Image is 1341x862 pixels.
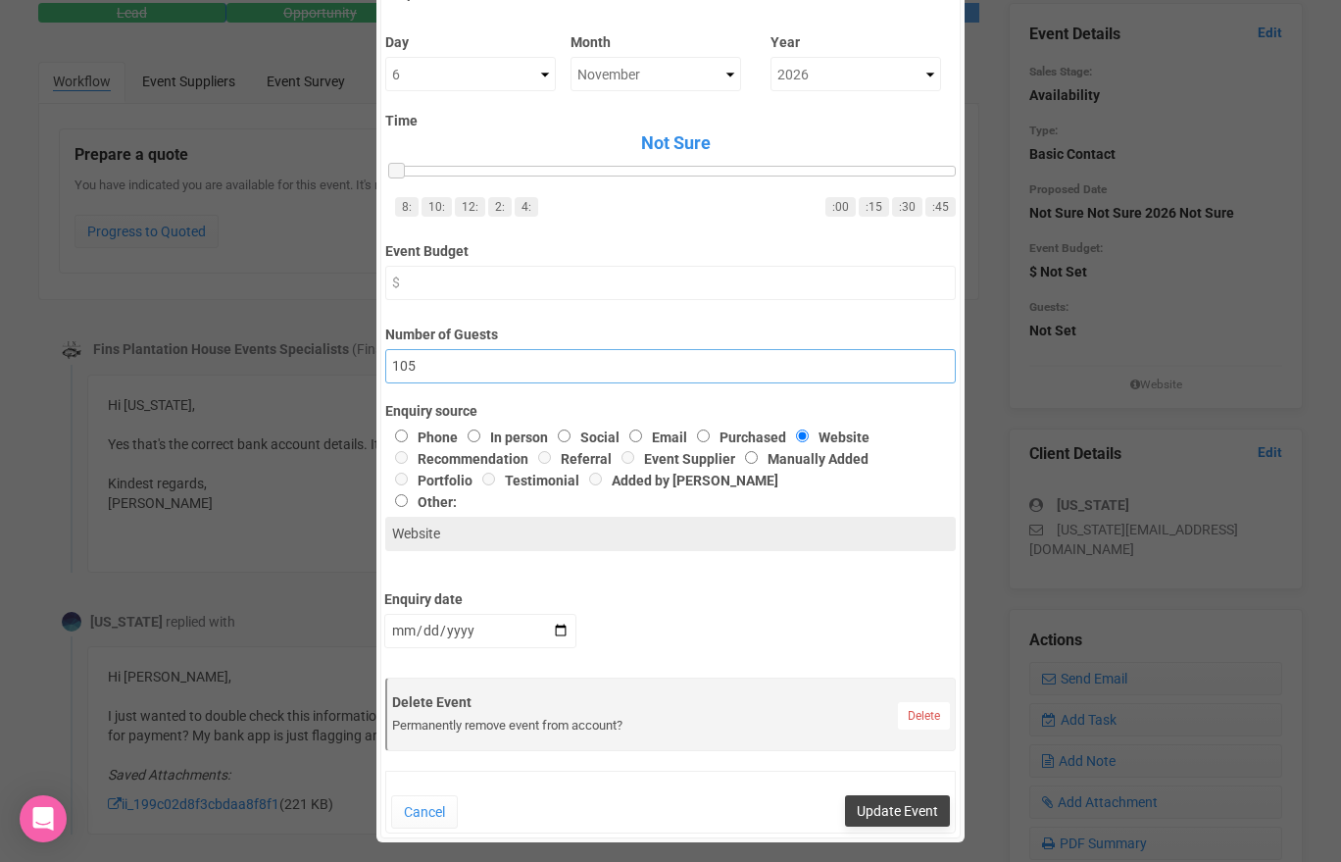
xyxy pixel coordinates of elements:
label: Referral [528,451,612,467]
label: Added by [PERSON_NAME] [579,473,778,488]
input: $ [385,266,955,300]
label: Testimonial [472,473,579,488]
a: 2: [488,197,512,217]
label: Social [548,430,620,445]
input: Number of Guests [385,349,955,383]
label: Other: [385,490,926,512]
label: Email [620,430,687,445]
label: Recommendation [385,451,528,467]
label: Purchased [687,430,786,445]
a: :30 [892,197,922,217]
label: In person [458,430,548,445]
button: Update Event [845,795,950,827]
label: Day [385,25,556,52]
a: :45 [925,197,956,217]
label: Delete Event [392,692,951,712]
label: Time [385,111,955,130]
button: Cancel [391,795,458,829]
a: :15 [859,197,889,217]
label: Event Budget [385,234,955,261]
label: Portfolio [385,473,472,488]
label: Phone [385,430,458,445]
label: Manually Added [735,451,869,467]
label: Enquiry source [385,401,955,421]
a: :00 [825,197,856,217]
label: Event Supplier [612,451,735,467]
label: Number of Guests [385,318,955,344]
a: Delete [898,702,950,730]
a: 10: [422,197,452,217]
a: 4: [515,197,538,217]
a: 12: [455,197,485,217]
label: Year [770,25,941,52]
span: Not Sure [395,130,955,156]
div: Permanently remove event from account? [392,717,951,735]
label: Month [571,25,741,52]
div: Open Intercom Messenger [20,795,67,842]
a: 8: [395,197,419,217]
label: Website [786,430,869,445]
label: Enquiry date [384,583,576,609]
